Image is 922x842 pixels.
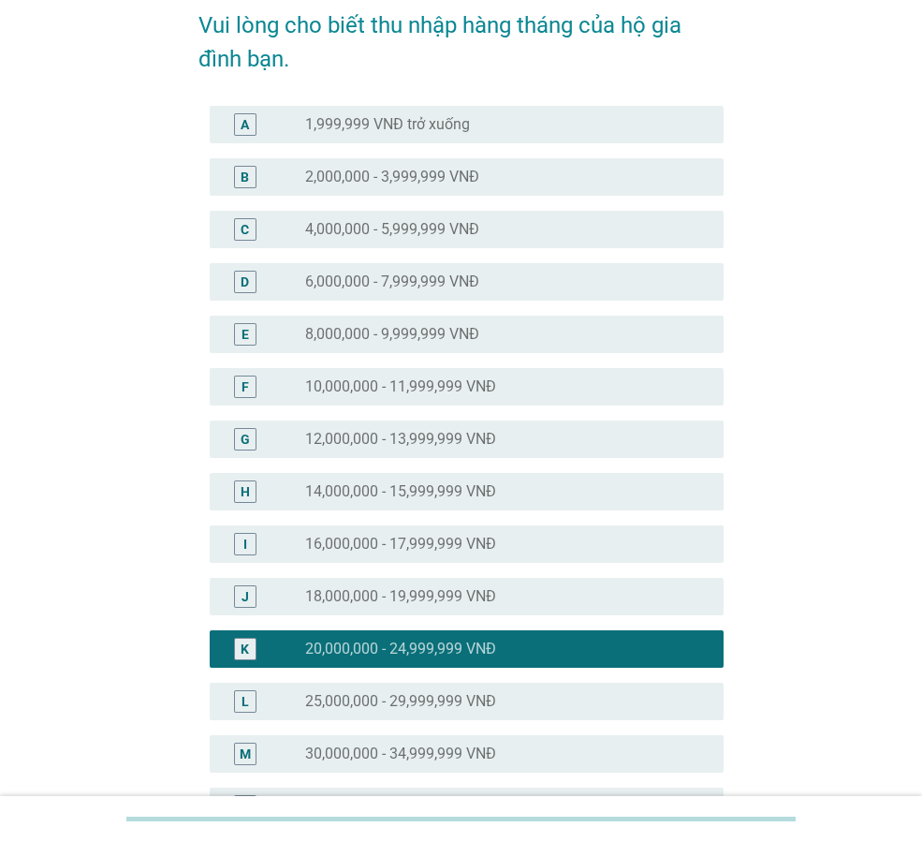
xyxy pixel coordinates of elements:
[241,691,249,711] div: L
[305,692,496,711] label: 25,000,000 - 29,999,999 VNĐ
[241,586,249,606] div: J
[241,272,249,291] div: D
[241,167,249,186] div: B
[305,377,496,396] label: 10,000,000 - 11,999,999 VNĐ
[305,482,496,501] label: 14,000,000 - 15,999,999 VNĐ
[305,273,479,291] label: 6,000,000 - 7,999,999 VNĐ
[243,534,247,554] div: I
[240,744,251,763] div: M
[305,325,479,344] label: 8,000,000 - 9,999,999 VNĐ
[305,535,496,554] label: 16,000,000 - 17,999,999 VNĐ
[305,430,496,449] label: 12,000,000 - 13,999,999 VNĐ
[241,219,249,239] div: C
[241,429,250,449] div: G
[305,115,470,134] label: 1,999,999 VNĐ trở xuống
[305,220,479,239] label: 4,000,000 - 5,999,999 VNĐ
[305,745,496,763] label: 30,000,000 - 34,999,999 VNĐ
[305,587,496,606] label: 18,000,000 - 19,999,999 VNĐ
[241,481,250,501] div: H
[241,377,249,396] div: F
[241,639,249,658] div: K
[305,640,496,658] label: 20,000,000 - 24,999,999 VNĐ
[241,114,249,134] div: A
[241,324,249,344] div: E
[305,168,479,186] label: 2,000,000 - 3,999,999 VNĐ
